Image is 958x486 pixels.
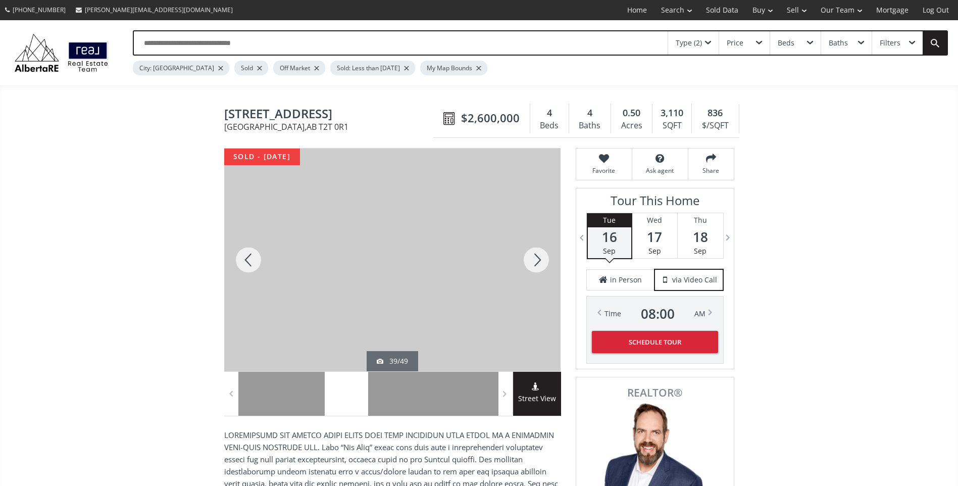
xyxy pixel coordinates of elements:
[535,107,564,120] div: 4
[658,118,686,133] div: SQFT
[648,246,661,256] span: Sep
[587,387,723,398] span: REALTOR®
[829,39,848,46] div: Baths
[661,107,683,120] span: 3,110
[693,166,729,175] span: Share
[632,230,677,244] span: 17
[224,123,438,131] span: [GEOGRAPHIC_DATA] , AB T2T 0R1
[676,39,702,46] div: Type (2)
[592,331,718,353] button: Schedule Tour
[727,39,743,46] div: Price
[588,213,631,227] div: Tue
[224,107,438,123] span: 1131 Colborne Crescent SW
[273,61,325,75] div: Off Market
[461,110,520,126] span: $2,600,000
[672,275,717,285] span: via Video Call
[234,61,268,75] div: Sold
[10,31,113,74] img: Logo
[377,356,408,366] div: 39/49
[697,118,733,133] div: $/SQFT
[330,61,415,75] div: Sold: Less than [DATE]
[85,6,233,14] span: [PERSON_NAME][EMAIL_ADDRESS][DOMAIN_NAME]
[586,193,724,213] h3: Tour This Home
[880,39,900,46] div: Filters
[697,107,733,120] div: 836
[610,275,642,285] span: in Person
[603,246,616,256] span: Sep
[616,118,647,133] div: Acres
[632,213,677,227] div: Wed
[420,61,487,75] div: My Map Bounds
[678,230,723,244] span: 18
[224,149,300,165] div: sold - [DATE]
[71,1,238,19] a: [PERSON_NAME][EMAIL_ADDRESS][DOMAIN_NAME]
[13,6,66,14] span: [PHONE_NUMBER]
[535,118,564,133] div: Beds
[581,166,627,175] span: Favorite
[574,107,606,120] div: 4
[616,107,647,120] div: 0.50
[778,39,794,46] div: Beds
[574,118,606,133] div: Baths
[694,246,707,256] span: Sep
[637,166,683,175] span: Ask agent
[224,149,561,371] div: 1131 Colborne Crescent SW Calgary, AB T2T 0R1 - Photo 39 of 49
[678,213,723,227] div: Thu
[641,307,675,321] span: 08 : 00
[604,307,705,321] div: Time AM
[513,393,561,405] span: Street View
[133,61,229,75] div: City: [GEOGRAPHIC_DATA]
[588,230,631,244] span: 16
